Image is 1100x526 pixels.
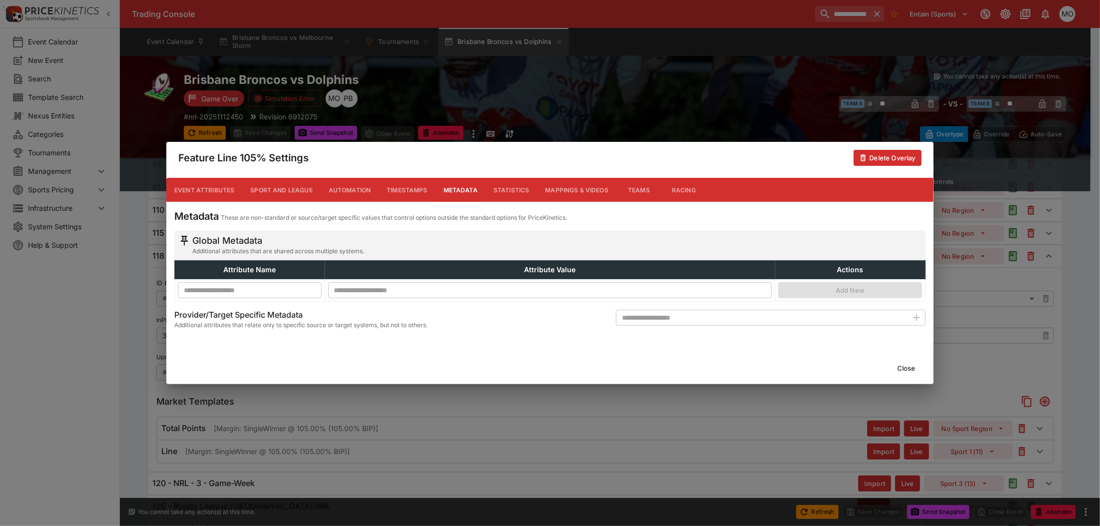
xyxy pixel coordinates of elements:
[661,178,706,202] button: Racing
[178,151,309,164] h4: Feature Line 105% Settings
[891,360,922,376] button: Close
[175,261,325,279] th: Attribute Name
[174,310,428,320] h6: Provider/Target Specific Metadata
[192,235,364,246] h5: Global Metadata
[379,178,436,202] button: Timestamps
[486,178,538,202] button: Statistics
[192,246,364,256] span: Additional attributes that are shared across multiple systems.
[166,178,242,202] button: Event Attributes
[538,178,617,202] button: Mappings & Videos
[775,261,926,279] th: Actions
[174,210,219,223] h4: Metadata
[221,213,567,223] p: These are non-standard or source/target specific values that control options outside the standard...
[325,261,775,279] th: Attribute Value
[854,150,922,166] button: Delete Overlay
[242,178,320,202] button: Sport and League
[616,178,661,202] button: Teams
[321,178,379,202] button: Automation
[436,178,486,202] button: Metadata
[174,320,428,330] span: Additional attributes that relate only to specific source or target systems, but not to others.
